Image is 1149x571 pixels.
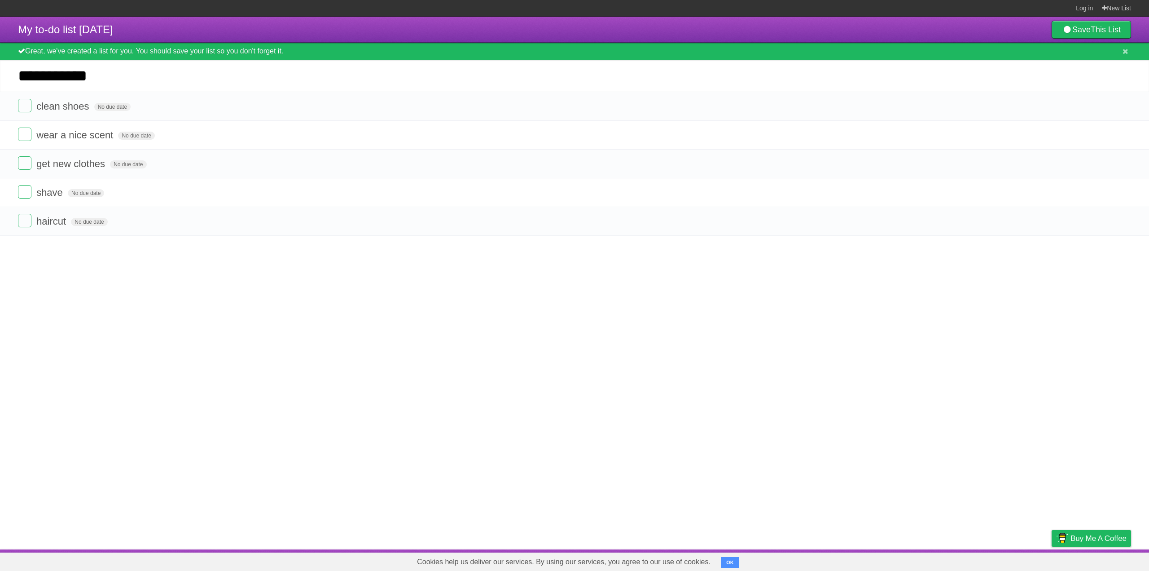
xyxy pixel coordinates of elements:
span: Buy me a coffee [1070,531,1127,546]
label: Done [18,185,31,199]
span: clean shoes [36,101,91,112]
img: Buy me a coffee [1056,531,1068,546]
label: Done [18,214,31,227]
label: Done [18,128,31,141]
a: Developers [962,552,998,569]
label: Done [18,156,31,170]
a: SaveThis List [1052,21,1131,39]
span: Cookies help us deliver our services. By using our services, you agree to our use of cookies. [408,553,719,571]
span: My to-do list [DATE] [18,23,113,35]
label: Done [18,99,31,112]
span: No due date [71,218,107,226]
span: haircut [36,216,68,227]
span: No due date [94,103,131,111]
a: About [932,552,951,569]
a: Buy me a coffee [1052,530,1131,547]
a: Suggest a feature [1074,552,1131,569]
b: This List [1091,25,1121,34]
span: No due date [68,189,104,197]
a: Privacy [1040,552,1063,569]
span: shave [36,187,65,198]
a: Terms [1009,552,1029,569]
span: No due date [110,160,146,168]
span: No due date [118,132,154,140]
span: get new clothes [36,158,107,169]
button: OK [721,557,739,568]
span: wear a nice scent [36,129,115,141]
